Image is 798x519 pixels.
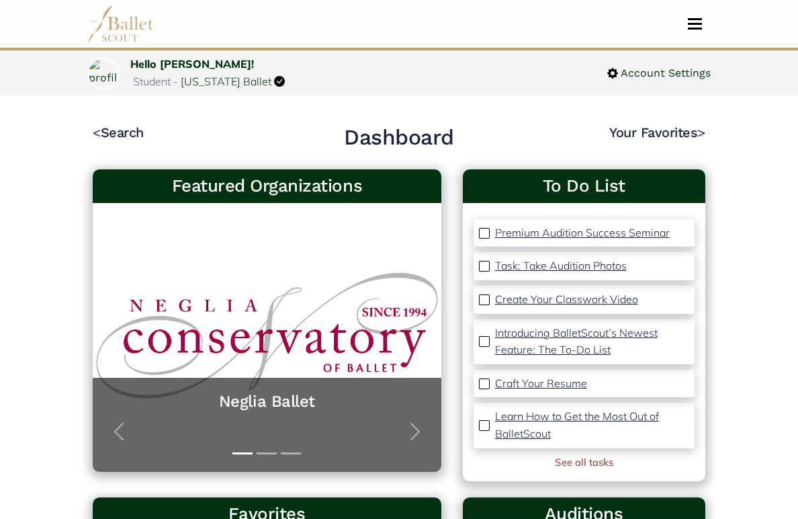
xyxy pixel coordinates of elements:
[89,58,126,104] img: profile picture
[618,65,711,82] span: Account Settings
[495,291,638,309] a: Create Your Classwork Video
[130,57,254,71] a: Hello [PERSON_NAME]!
[93,124,101,141] code: <
[232,446,253,461] button: Slide 1
[679,17,711,30] button: Toggle navigation
[133,75,171,88] span: Student
[495,375,587,393] a: Craft Your Resume
[495,292,638,306] p: Create Your Classwork Video
[495,225,670,242] a: Premium Audition Success Seminar
[609,124,705,141] a: Your Favorites>
[495,226,670,239] p: Premium Audition Success Seminar
[495,325,689,359] a: Introducing BalletScout’s Newest Feature: The To-Do List
[181,75,271,88] a: [US_STATE] Ballet
[495,259,627,272] p: Task: Take Audition Photos
[344,124,454,151] h2: Dashboard
[106,391,428,412] a: Neglia Ballet
[495,409,659,440] p: Learn How to Get the Most Out of BalletScout
[281,446,301,461] button: Slide 3
[103,175,431,198] h3: Featured Organizations
[495,376,587,390] p: Craft Your Resume
[474,175,695,198] a: To Do List
[173,75,178,88] span: -
[257,446,277,461] button: Slide 2
[495,408,689,442] a: Learn How to Get the Most Out of BalletScout
[495,257,627,275] a: Task: Take Audition Photos
[93,124,144,141] a: <Search
[697,124,705,141] code: >
[607,65,711,82] a: Account Settings
[555,456,613,469] a: See all tasks
[495,326,658,357] p: Introducing BalletScout’s Newest Feature: The To-Do List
